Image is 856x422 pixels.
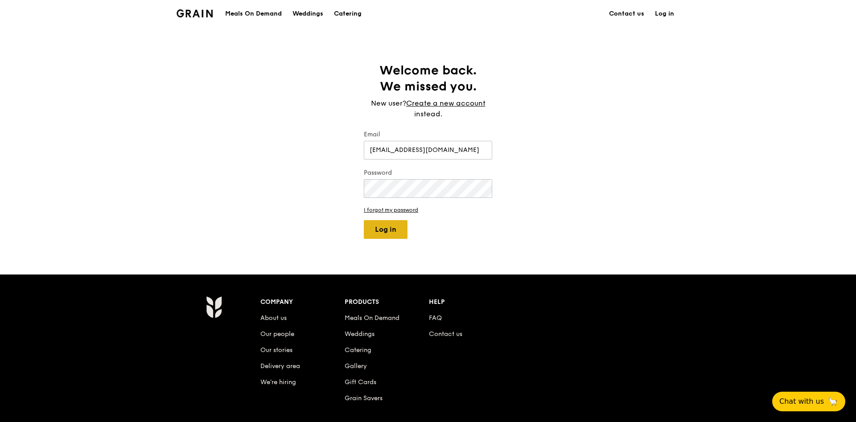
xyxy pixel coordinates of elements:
[345,330,374,338] a: Weddings
[260,378,296,386] a: We’re hiring
[260,362,300,370] a: Delivery area
[287,0,329,27] a: Weddings
[345,362,367,370] a: Gallery
[364,207,492,213] a: I forgot my password
[260,330,294,338] a: Our people
[260,346,292,354] a: Our stories
[364,130,492,139] label: Email
[429,314,442,322] a: FAQ
[345,378,376,386] a: Gift Cards
[329,0,367,27] a: Catering
[604,0,650,27] a: Contact us
[206,296,222,318] img: Grain
[772,392,845,411] button: Chat with us🦙
[177,9,213,17] img: Grain
[779,396,824,407] span: Chat with us
[429,296,513,308] div: Help
[345,314,399,322] a: Meals On Demand
[364,168,492,177] label: Password
[364,220,407,239] button: Log in
[345,394,383,402] a: Grain Savers
[364,62,492,94] h1: Welcome back. We missed you.
[827,396,838,407] span: 🦙
[414,110,442,118] span: instead.
[371,99,406,107] span: New user?
[225,0,282,27] div: Meals On Demand
[260,314,287,322] a: About us
[260,296,345,308] div: Company
[292,0,323,27] div: Weddings
[650,0,679,27] a: Log in
[345,346,371,354] a: Catering
[429,330,462,338] a: Contact us
[334,0,362,27] div: Catering
[406,98,486,109] a: Create a new account
[345,296,429,308] div: Products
